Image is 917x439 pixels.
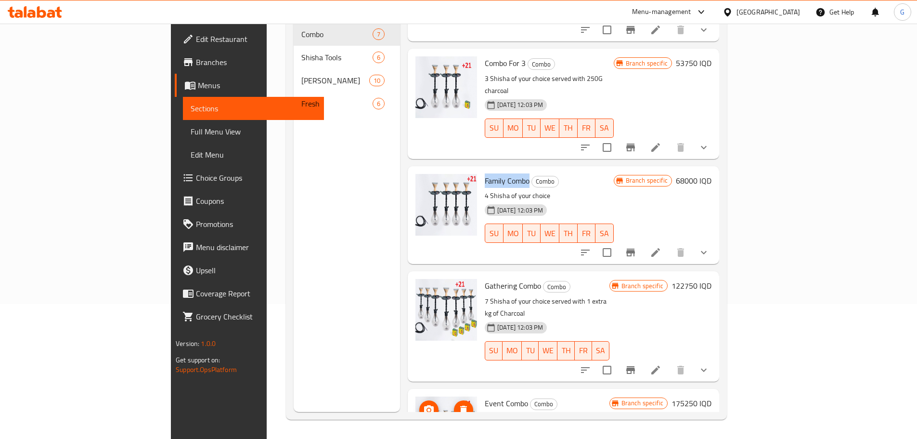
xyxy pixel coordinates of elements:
div: [GEOGRAPHIC_DATA] [736,7,800,17]
div: Combo7 [294,23,400,46]
span: Choice Groups [196,172,316,184]
svg: Show Choices [698,24,710,36]
button: delete [669,136,692,159]
span: 6 [373,99,384,108]
span: [DATE] 12:03 PM [493,206,547,215]
span: [DATE] 12:03 PM [493,323,547,332]
a: Grocery Checklist [175,305,324,328]
button: WE [541,119,559,138]
span: Full Menu View [191,126,316,137]
span: Menus [198,80,316,91]
span: Gathering Combo [485,279,541,293]
span: 10 [370,76,384,85]
div: items [373,28,385,40]
svg: Show Choices [698,364,710,376]
button: WE [541,224,559,243]
a: Branches [175,51,324,74]
a: Edit menu item [650,247,661,258]
span: TH [561,344,571,358]
div: items [373,52,385,63]
button: delete [669,359,692,382]
span: Select to update [597,242,617,263]
button: TH [557,341,575,360]
span: Event Combo [485,396,528,411]
span: 6 [373,53,384,62]
span: TU [526,344,535,358]
span: WE [542,344,554,358]
span: Coupons [196,195,316,207]
span: SA [599,226,610,240]
span: Coverage Report [196,288,316,299]
button: delete image [454,400,473,420]
span: MO [507,226,519,240]
p: 7 Shisha of your choice served with 1 extra kg of Charcoal [485,295,609,319]
span: FR [581,121,592,135]
span: Sections [191,103,316,114]
span: [PERSON_NAME] [301,75,369,86]
button: SU [485,341,503,360]
button: FR [578,119,596,138]
span: WE [544,226,555,240]
button: Branch-specific-item [619,359,642,382]
h6: 53750 IQD [676,56,711,70]
button: sort-choices [574,18,597,41]
button: Branch-specific-item [619,18,642,41]
span: Combo [301,28,373,40]
span: Branches [196,56,316,68]
span: Family Combo [485,173,530,188]
nav: Menu sections [294,19,400,119]
button: show more [692,18,715,41]
span: [DATE] 12:03 PM [493,100,547,109]
button: FR [575,341,592,360]
a: Menu disclaimer [175,236,324,259]
span: Edit Menu [191,149,316,160]
span: Combo [528,59,555,70]
span: Shisha Tools [301,52,373,63]
span: SU [489,344,499,358]
div: [PERSON_NAME]10 [294,69,400,92]
span: Combo For 3 [485,56,526,70]
button: SA [592,341,609,360]
span: Combo [532,176,558,187]
span: TU [527,226,537,240]
svg: Show Choices [698,247,710,258]
a: Full Menu View [183,120,324,143]
span: Edit Restaurant [196,33,316,45]
button: SU [485,224,503,243]
span: MO [507,121,519,135]
div: items [373,98,385,109]
span: Menu disclaimer [196,241,316,253]
button: FR [578,224,596,243]
span: WE [544,121,555,135]
span: Promotions [196,218,316,230]
span: Select to update [597,137,617,158]
a: Sections [183,97,324,120]
div: Menu-management [632,6,691,18]
h6: 175250 IQD [672,397,711,410]
span: Branch specific [622,59,672,68]
h6: 68000 IQD [676,174,711,187]
button: SA [595,119,614,138]
span: MO [506,344,518,358]
div: Shisha Tools6 [294,46,400,69]
a: Edit Menu [183,143,324,166]
a: Promotions [175,213,324,236]
p: 3 Shisha of your choice served with 250G charcoal [485,73,614,97]
button: MO [504,119,523,138]
a: Menus [175,74,324,97]
a: Upsell [175,259,324,282]
span: Fresh [301,98,373,109]
span: FR [579,344,588,358]
span: Branch specific [622,176,672,185]
button: show more [692,136,715,159]
a: Edit Restaurant [175,27,324,51]
button: delete [669,18,692,41]
span: Combo [543,281,570,293]
div: Combo [528,58,555,70]
span: 1.0.0 [201,337,216,350]
button: sort-choices [574,241,597,264]
a: Support.OpsPlatform [176,363,237,376]
button: TU [523,119,541,138]
img: Gathering Combo [415,279,477,341]
button: Branch-specific-item [619,136,642,159]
